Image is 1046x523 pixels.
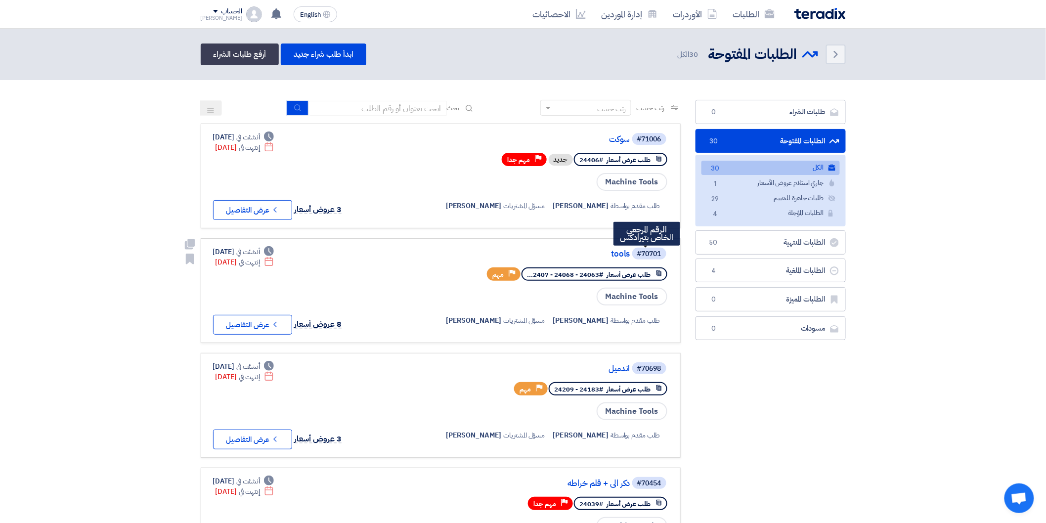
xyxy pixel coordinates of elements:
[696,129,846,153] a: الطلبات المفتوحة30
[520,385,531,394] span: مهم
[637,251,661,258] div: #70701
[239,486,260,497] span: إنتهت في
[708,324,720,334] span: 0
[636,103,664,113] span: رتب حسب
[549,154,573,166] div: جديد
[553,315,609,326] span: [PERSON_NAME]
[239,372,260,382] span: إنتهت في
[709,194,721,205] span: 29
[708,107,720,117] span: 0
[295,204,342,216] span: 3 عروض أسعار
[696,259,846,283] a: الطلبات الملغية4
[213,476,274,486] div: [DATE]
[294,6,337,22] button: English
[493,270,504,279] span: مهم
[725,2,783,26] a: الطلبات
[637,136,661,143] div: #71006
[504,201,545,211] span: مسؤل المشتريات
[708,295,720,305] span: 0
[597,288,667,305] span: Machine Tools
[213,430,292,449] button: عرض التفاصيل
[708,136,720,146] span: 30
[701,176,840,190] a: جاري استلام عروض الأسعار
[216,257,274,267] div: [DATE]
[504,430,545,440] span: مسؤل المشتريات
[701,206,840,220] a: الطلبات المؤجلة
[525,2,594,26] a: الاحصائيات
[696,100,846,124] a: طلبات الشراء0
[236,476,260,486] span: أنشئت في
[701,191,840,206] a: طلبات جاهزة للتقييم
[239,257,260,267] span: إنتهت في
[446,315,502,326] span: [PERSON_NAME]
[677,49,700,60] span: الكل
[620,223,673,244] span: الرقم المرجعي الخاص بتيرادكس
[239,142,260,153] span: إنتهت في
[433,479,630,488] a: دكر الي + قلم خراطه
[607,270,651,279] span: طلب عرض أسعار
[246,6,262,22] img: profile_test.png
[446,430,502,440] span: [PERSON_NAME]
[504,315,545,326] span: مسؤل المشتريات
[213,315,292,335] button: عرض التفاصيل
[610,315,660,326] span: طلب مقدم بواسطة
[300,11,321,18] span: English
[665,2,725,26] a: الأوردرات
[597,402,667,420] span: Machine Tools
[637,365,661,372] div: #70698
[701,161,840,175] a: الكل
[221,7,242,16] div: الحساب
[201,15,243,21] div: [PERSON_NAME]
[637,480,661,487] div: #70454
[1004,483,1034,513] a: Open chat
[708,238,720,248] span: 50
[708,266,720,276] span: 4
[281,44,366,65] a: ابدأ طلب شراء جديد
[534,499,557,509] span: مهم جدا
[610,201,660,211] span: طلب مقدم بواسطة
[433,364,630,373] a: اندميل
[308,101,447,116] input: ابحث بعنوان أو رقم الطلب
[433,250,630,259] a: tools
[610,430,660,440] span: طلب مقدم بواسطة
[594,2,665,26] a: إدارة الموردين
[709,209,721,219] span: 4
[553,201,609,211] span: [PERSON_NAME]
[216,486,274,497] div: [DATE]
[607,385,651,394] span: طلب عرض أسعار
[508,155,530,165] span: مهم جدا
[794,8,846,19] img: Teradix logo
[607,155,651,165] span: طلب عرض أسعار
[213,361,274,372] div: [DATE]
[433,135,630,144] a: سوكت
[236,361,260,372] span: أنشئت في
[597,173,667,191] span: Machine Tools
[295,433,342,445] span: 3 عروض أسعار
[597,104,626,114] div: رتب حسب
[553,430,609,440] span: [PERSON_NAME]
[690,49,698,60] span: 30
[696,287,846,311] a: الطلبات المميزة0
[607,499,651,509] span: طلب عرض أسعار
[696,230,846,255] a: الطلبات المنتهية50
[216,372,274,382] div: [DATE]
[696,316,846,341] a: مسودات0
[580,155,604,165] span: #24406
[555,385,604,394] span: #24183 - 24209
[709,179,721,189] span: 1
[213,247,274,257] div: [DATE]
[527,270,604,279] span: #24063 - 24068 - 2407...
[213,200,292,220] button: عرض التفاصيل
[216,142,274,153] div: [DATE]
[201,44,279,65] a: أرفع طلبات الشراء
[709,164,721,174] span: 30
[213,132,274,142] div: [DATE]
[446,201,502,211] span: [PERSON_NAME]
[708,45,797,64] h2: الطلبات المفتوحة
[580,499,604,509] span: #24039
[295,318,342,330] span: 8 عروض أسعار
[236,132,260,142] span: أنشئت في
[447,103,460,113] span: بحث
[236,247,260,257] span: أنشئت في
